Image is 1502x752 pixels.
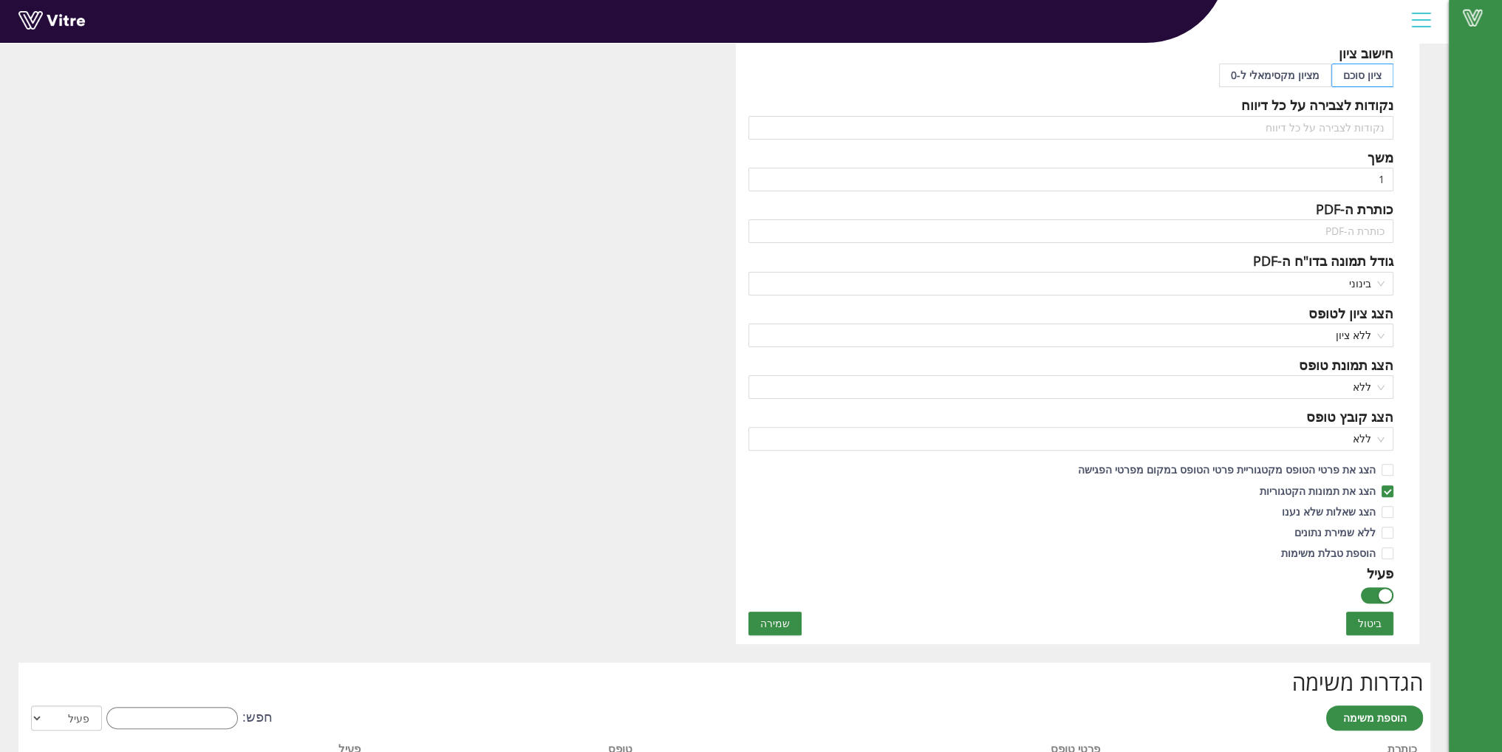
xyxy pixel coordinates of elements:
button: ביטול [1346,612,1393,635]
span: שמירה [760,615,790,632]
span: הצג את תמונות הקטגוריות [1254,484,1382,498]
span: מציון מקסימאלי ל-0 [1231,68,1320,82]
a: הוספת משימה [1326,705,1423,731]
span: ביטול [1358,615,1382,632]
div: פעיל [1367,563,1393,584]
span: הוספת טבלת משימות [1275,546,1382,560]
label: חפש: [102,706,273,729]
input: כותרת ה-PDF [748,219,1394,243]
input: נקודות לצבירה על כל דיווח [748,116,1394,140]
span: ללא [757,376,1385,398]
div: נקודות לצבירה על כל דיווח [1241,95,1393,115]
span: הוספת משימה [1343,711,1407,725]
div: חישוב ציון [1339,43,1393,64]
span: ללא ציון [757,324,1385,346]
input: חפש: [106,707,238,729]
span: בינוני [757,273,1385,295]
h2: הגדרות משימה [26,670,1423,694]
span: ללא [757,428,1385,450]
div: משך [1368,147,1393,168]
div: הצג קובץ טופס [1306,406,1393,427]
div: גודל תמונה בדו"ח ה-PDF [1253,250,1393,271]
span: ללא שמירת נתונים [1288,525,1382,539]
div: הצג תמונת טופס [1299,355,1393,375]
span: ציון סוכם [1343,68,1382,82]
input: משך [748,168,1394,191]
div: הצג ציון לטופס [1308,303,1393,324]
span: הצג את פרטי הטופס מקטגוריית פרטי הטופס במקום מפרטי הפגישה [1072,462,1382,476]
span: הצג שאלות שלא נענו [1276,505,1382,519]
div: כותרת ה-PDF [1316,199,1393,219]
button: שמירה [748,612,802,635]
